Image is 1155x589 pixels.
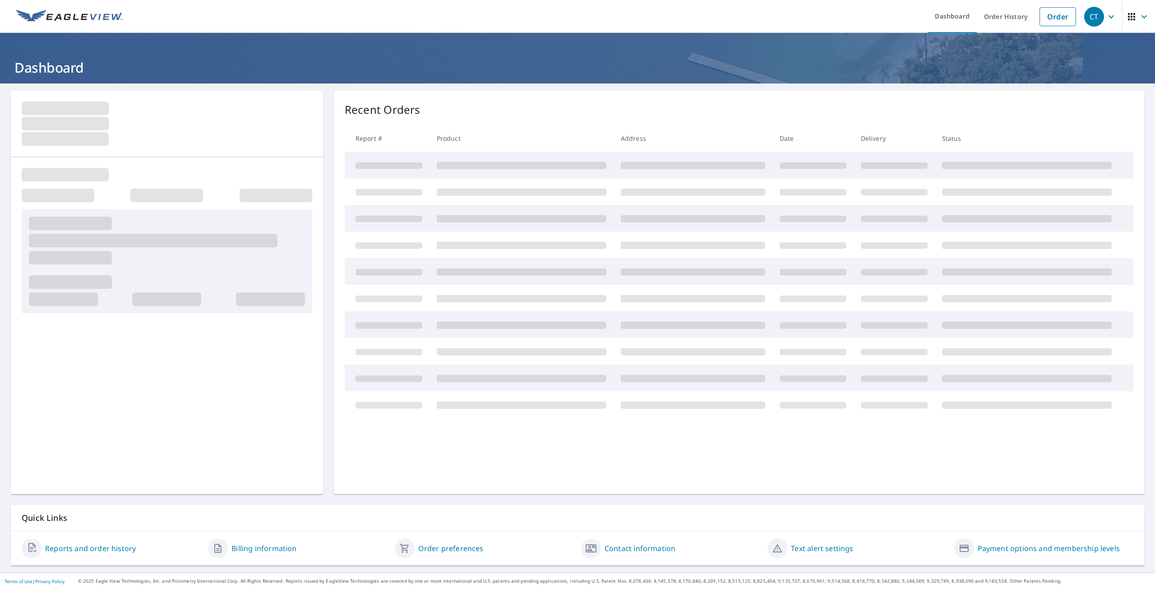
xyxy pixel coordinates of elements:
[345,125,430,152] th: Report #
[78,578,1150,584] p: © 2025 Eagle View Technologies, Inc. and Pictometry International Corp. All Rights Reserved. Repo...
[772,125,854,152] th: Date
[935,125,1119,152] th: Status
[11,58,1144,77] h1: Dashboard
[418,543,484,554] a: Order preferences
[345,102,420,118] p: Recent Orders
[45,543,136,554] a: Reports and order history
[614,125,772,152] th: Address
[978,543,1120,554] a: Payment options and membership levels
[854,125,935,152] th: Delivery
[5,578,32,584] a: Terms of Use
[791,543,853,554] a: Text alert settings
[1084,7,1104,27] div: CT
[16,10,123,23] img: EV Logo
[35,578,65,584] a: Privacy Policy
[5,579,65,584] p: |
[231,543,296,554] a: Billing information
[430,125,614,152] th: Product
[605,543,675,554] a: Contact information
[22,512,1133,524] p: Quick Links
[1039,7,1076,26] a: Order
